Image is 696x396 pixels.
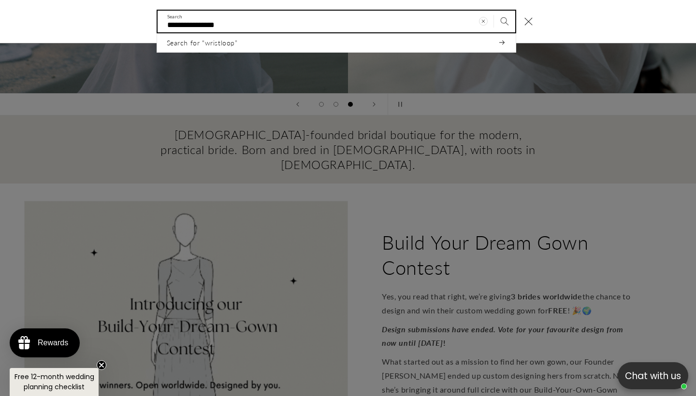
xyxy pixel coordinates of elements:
button: Open chatbox [618,362,688,389]
button: Close [518,11,539,32]
span: Search for “wristloop” [167,38,238,48]
button: Close teaser [97,360,106,370]
button: Clear search term [473,11,494,32]
div: Rewards [38,339,68,347]
p: Chat with us [618,369,688,383]
span: Free 12-month wedding planning checklist [14,372,94,392]
div: Free 12-month wedding planning checklistClose teaser [10,368,99,396]
button: Search [494,11,515,32]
